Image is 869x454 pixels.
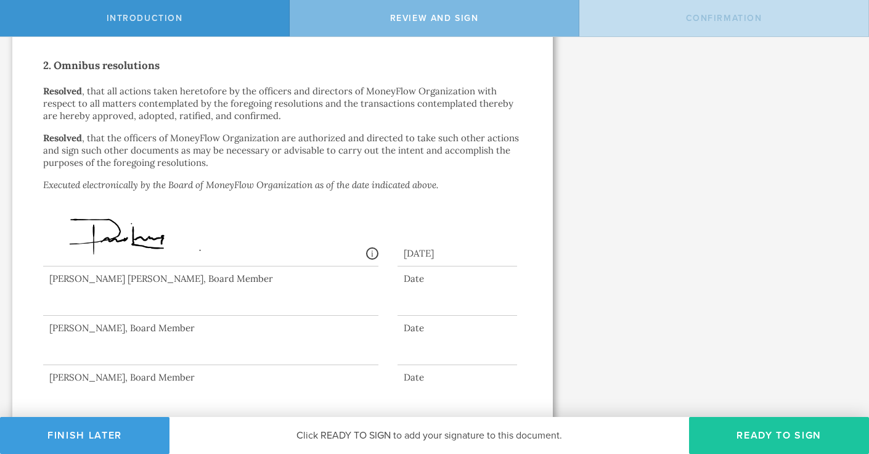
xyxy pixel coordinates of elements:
span: Confirmation [686,13,762,23]
div: [PERSON_NAME], Board Member [43,371,378,384]
p: , that all actions taken heretofore by the officers and directors of MoneyFlow Organization with ... [43,85,522,122]
div: Click READY TO SIGN to add your signature to this document. [169,417,689,454]
div: [DATE] [398,235,517,266]
span: Introduction [107,13,183,23]
p: , that the officers of MoneyFlow Organization are authorized and directed to take such other acti... [43,132,522,169]
img: AAAAAGSURBVAMAHyTGDvtEn1QAAAAASUVORK5CYII= [49,207,275,269]
button: Ready to Sign [689,417,869,454]
strong: Resolved [43,132,82,144]
h2: 2. Omnibus resolutions [43,56,522,75]
strong: Resolved [43,85,82,97]
em: Executed electronically by the Board of MoneyFlow Organization as of the date indicated above. [43,179,438,191]
div: Date [398,371,517,384]
span: Review and Sign [390,13,479,23]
